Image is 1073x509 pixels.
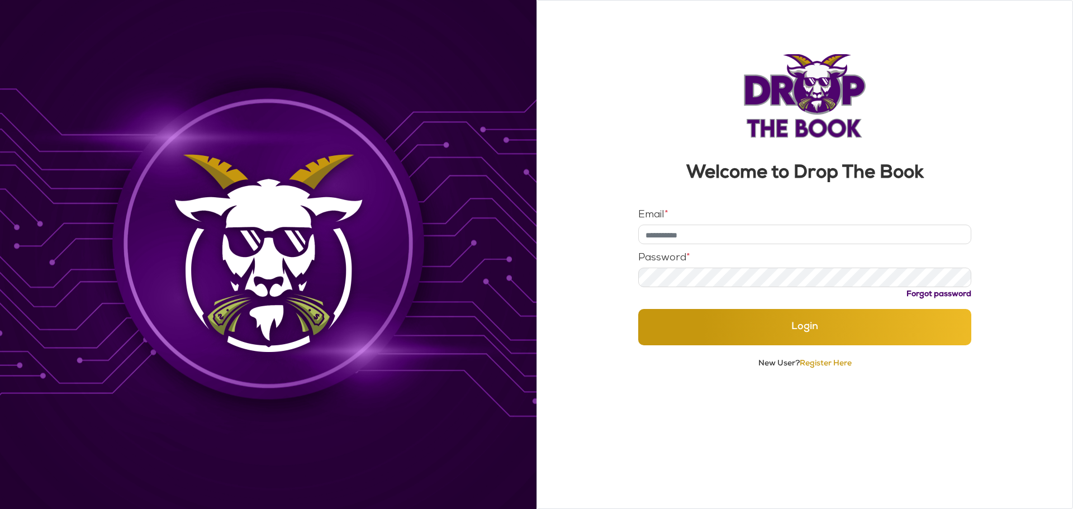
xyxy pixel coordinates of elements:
[906,291,971,298] a: Forgot password
[638,210,668,220] label: Email
[800,360,852,368] a: Register Here
[638,309,972,345] button: Login
[638,359,972,369] p: New User?
[638,165,972,183] h3: Welcome to Drop The Book
[638,253,690,263] label: Password
[743,54,867,138] img: Logo
[162,144,375,365] img: Background Image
